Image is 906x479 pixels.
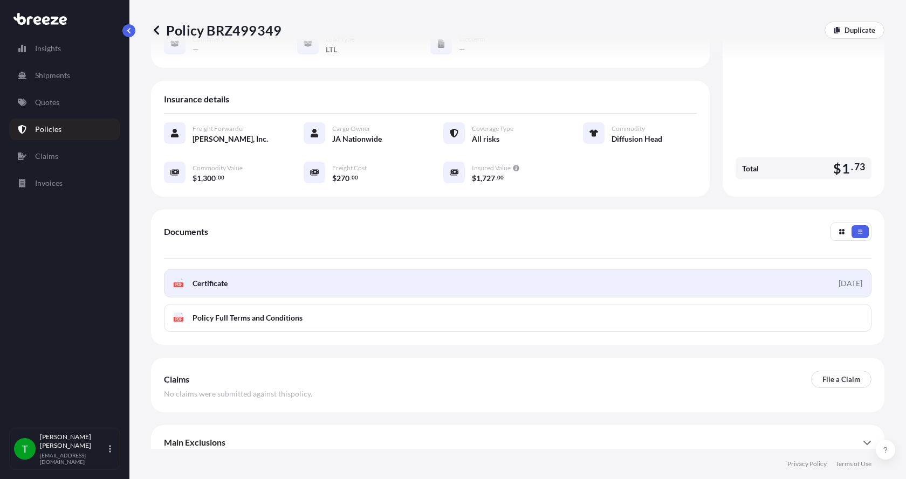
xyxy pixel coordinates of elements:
text: PDF [175,283,182,287]
span: Commodity [612,124,645,133]
a: Insights [9,38,120,59]
p: Insights [35,43,61,54]
p: Policies [35,124,61,135]
span: Documents [164,226,208,237]
text: PDF [175,317,182,321]
span: . [216,176,217,179]
p: Policy BRZ499349 [151,22,282,39]
span: . [851,164,853,170]
span: . [496,176,497,179]
span: Total [742,163,759,174]
span: [PERSON_NAME], Inc. [193,134,268,144]
div: Main Exclusions [164,429,871,455]
span: Insured Value [472,164,511,172]
span: 270 [337,175,349,182]
a: PDFCertificate[DATE] [164,269,871,297]
span: 300 [203,175,216,182]
span: $ [332,175,337,182]
a: Quotes [9,92,120,113]
span: 1 [842,162,850,175]
span: $ [833,162,841,175]
span: Insurance details [164,94,229,105]
span: Certificate [193,278,228,289]
span: Freight Cost [332,164,367,172]
p: [PERSON_NAME] [PERSON_NAME] [40,433,107,450]
span: JA Nationwide [332,134,382,144]
span: Policy Full Terms and Conditions [193,313,303,323]
span: $ [193,175,197,182]
span: No claims were submitted against this policy . [164,388,312,399]
span: 73 [854,164,865,170]
span: . [350,176,351,179]
span: 1 [197,175,201,182]
p: Invoices [35,178,63,189]
span: Commodity Value [193,164,243,172]
a: Invoices [9,172,120,194]
span: Claims [164,374,189,385]
a: Policies [9,119,120,140]
span: Main Exclusions [164,437,225,448]
span: Diffusion Head [612,134,662,144]
span: $ [472,175,476,182]
span: Coverage Type [472,124,513,133]
p: Quotes [35,97,59,108]
span: All risks [472,134,499,144]
span: T [22,443,28,454]
a: Claims [9,145,120,167]
span: 00 [497,176,504,179]
p: Shipments [35,70,70,81]
p: File a Claim [822,374,860,385]
p: [EMAIL_ADDRESS][DOMAIN_NAME] [40,452,107,465]
a: Duplicate [825,22,884,39]
a: Terms of Use [835,460,871,468]
span: 00 [352,176,358,179]
span: 1 [476,175,481,182]
p: Duplicate [845,25,875,36]
span: 727 [482,175,495,182]
div: [DATE] [839,278,862,289]
p: Claims [35,151,58,162]
a: Privacy Policy [787,460,827,468]
span: Freight Forwarder [193,124,245,133]
a: Shipments [9,65,120,86]
a: File a Claim [811,371,871,388]
span: , [481,175,482,182]
a: PDFPolicy Full Terms and Conditions [164,304,871,332]
span: , [201,175,203,182]
span: 00 [218,176,224,179]
span: Cargo Owner [332,124,370,133]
